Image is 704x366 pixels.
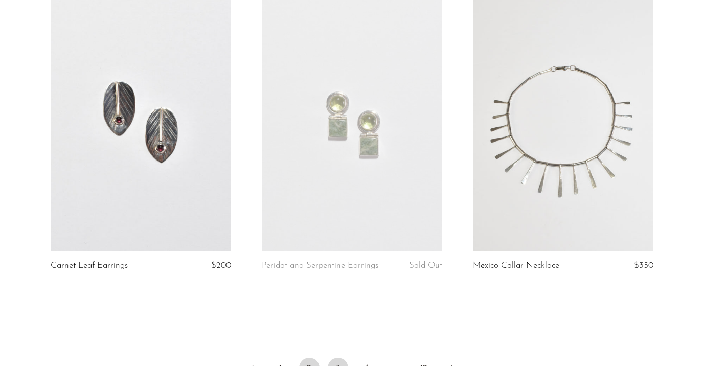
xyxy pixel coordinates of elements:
[262,261,378,270] a: Peridot and Serpentine Earrings
[473,261,559,270] a: Mexico Collar Necklace
[211,261,231,270] span: $200
[634,261,653,270] span: $350
[409,261,442,270] span: Sold Out
[51,261,128,270] a: Garnet Leaf Earrings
